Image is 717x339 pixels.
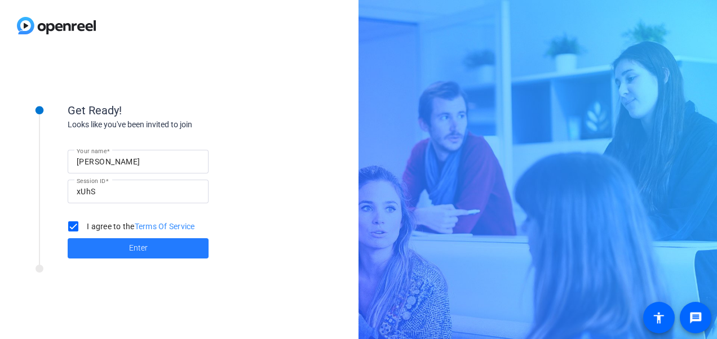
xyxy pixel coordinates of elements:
label: I agree to the [85,221,195,232]
mat-icon: message [689,311,702,324]
a: Terms Of Service [135,222,195,231]
mat-icon: accessibility [652,311,666,324]
div: Looks like you've been invited to join [68,119,293,131]
button: Enter [68,238,209,258]
div: Get Ready! [68,102,293,119]
mat-label: Session ID [77,177,105,184]
mat-label: Your name [77,148,107,154]
span: Enter [129,242,148,254]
